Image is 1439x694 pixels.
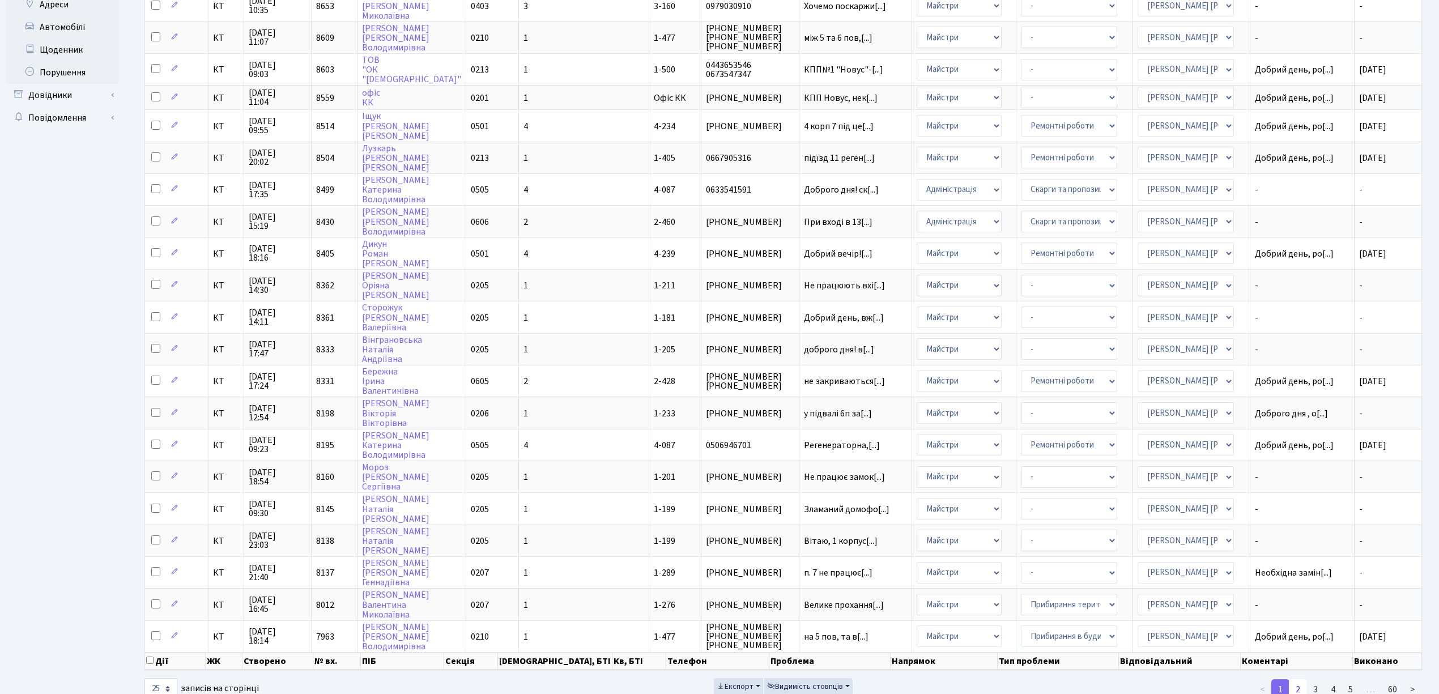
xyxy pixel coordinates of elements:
span: 2 [523,216,528,228]
span: [DATE] [1359,152,1386,164]
span: Добрий день, ро[...] [1255,439,1334,452]
span: 0206 [471,407,489,420]
span: КТ [213,313,239,322]
span: 0501 [471,120,489,133]
span: Не працює замок[...] [804,471,885,483]
span: 1 [523,567,528,579]
span: 8012 [316,599,334,611]
span: 0667905316 [706,154,794,163]
span: 1 [523,631,528,643]
th: ПІБ [361,653,445,670]
span: 0506946701 [706,441,794,450]
span: [DATE] [1359,439,1386,452]
span: [PHONE_NUMBER] [706,313,794,322]
span: [DATE] 09:55 [249,117,307,135]
span: Регенераторна,[...] [804,439,880,452]
span: 0605 [471,375,489,388]
span: КТ [213,122,239,131]
span: 0501 [471,248,489,260]
span: [DATE] [1359,63,1386,76]
span: - [1359,407,1363,420]
a: [PERSON_NAME]КатеринаВолодимирівна [362,429,429,461]
span: 1-405 [654,152,675,164]
a: [PERSON_NAME][PERSON_NAME]Володимирівна [362,621,429,653]
span: 1 [523,471,528,483]
span: [DATE] [1359,92,1386,104]
span: КПП Новус, нек[...] [804,92,878,104]
span: 1-181 [654,312,675,324]
span: 0205 [471,279,489,292]
span: 8499 [316,184,334,196]
span: [PHONE_NUMBER] [706,601,794,610]
span: Зламаний домофо[...] [804,503,889,516]
span: 8198 [316,407,334,420]
span: 4-234 [654,120,675,133]
span: Експорт [717,681,753,692]
th: ЖК [206,653,242,670]
span: 0443653546 0673547347 [706,61,794,79]
span: 8405 [316,248,334,260]
th: Секція [444,653,498,670]
span: - [1359,471,1363,483]
span: - [1255,472,1349,482]
span: [DATE] 09:23 [249,436,307,454]
a: Щоденник [6,39,119,61]
span: 4-087 [654,439,675,452]
span: 1 [523,407,528,420]
span: Добрий день, вж[...] [804,312,884,324]
span: - [1255,601,1349,610]
span: - [1255,2,1349,11]
span: Добрий день, ро[...] [1255,248,1334,260]
span: [PHONE_NUMBER] [706,409,794,418]
a: Мороз[PERSON_NAME]Сергіївна [362,461,429,493]
span: [PHONE_NUMBER] [706,568,794,577]
span: 0505 [471,439,489,452]
span: [DATE] 17:24 [249,372,307,390]
a: [PERSON_NAME][PERSON_NAME]Геннадіївна [362,557,429,589]
span: - [1359,567,1363,579]
span: 1-500 [654,63,675,76]
span: [PHONE_NUMBER] [PHONE_NUMBER] [706,372,794,390]
span: - [1359,32,1363,44]
span: [PHONE_NUMBER] [PHONE_NUMBER] [PHONE_NUMBER] [706,623,794,650]
span: - [1359,599,1363,611]
span: 8361 [316,312,334,324]
span: [DATE] 18:14 [249,627,307,645]
span: 4 [523,439,528,452]
span: - [1359,503,1363,516]
span: 8333 [316,343,334,356]
span: 0979030910 [706,2,794,11]
span: 1 [523,503,528,516]
span: [PHONE_NUMBER] [706,345,794,354]
span: 4 [523,184,528,196]
a: Іщук[PERSON_NAME][PERSON_NAME] [362,110,429,142]
th: Тип проблеми [998,653,1119,670]
span: [PHONE_NUMBER] [706,93,794,103]
span: КТ [213,218,239,227]
span: КТ [213,345,239,354]
span: КТ [213,472,239,482]
th: Кв, БТІ [612,653,666,670]
th: Дії [145,653,206,670]
span: 0205 [471,535,489,547]
a: ТОВ"ОК"[DEMOGRAPHIC_DATA]" [362,54,461,86]
span: 8603 [316,63,334,76]
span: - [1359,312,1363,324]
span: [PHONE_NUMBER] [706,537,794,546]
span: 2 [523,375,528,388]
span: 2-428 [654,375,675,388]
th: Коментарі [1241,653,1353,670]
a: БережнаIринаВалентинiвна [362,365,419,397]
span: КТ [213,2,239,11]
span: 8160 [316,471,334,483]
span: - [1255,345,1349,354]
span: [DATE] 17:35 [249,181,307,199]
a: [PERSON_NAME]Наталія[PERSON_NAME] [362,493,429,525]
span: Доброго дня , о[...] [1255,407,1328,420]
th: [DEMOGRAPHIC_DATA], БТІ [498,653,612,670]
a: ДикунРоман[PERSON_NAME] [362,238,429,270]
span: КТ [213,505,239,514]
span: [DATE] 14:30 [249,276,307,295]
span: підїзд 11 реген[...] [804,152,875,164]
span: 1 [523,312,528,324]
